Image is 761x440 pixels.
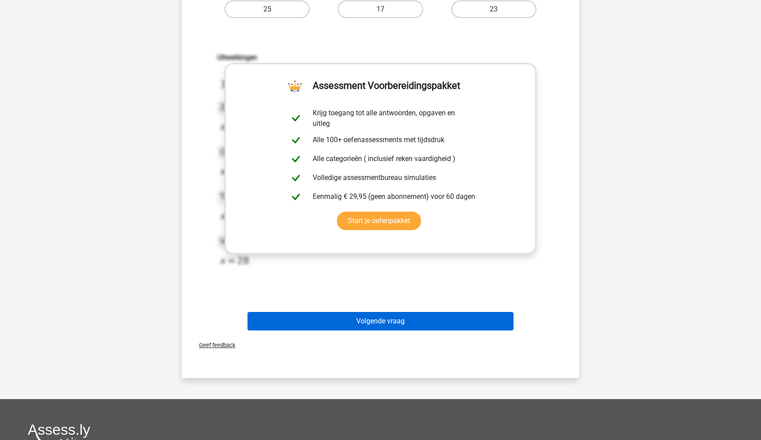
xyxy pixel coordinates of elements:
button: Volgende vraag [248,312,514,330]
a: Start je oefenpakket [337,212,421,230]
label: 25 [225,0,310,18]
h6: Uitwerkingen [217,53,544,62]
span: Geef feedback [192,342,235,348]
label: 17 [338,0,423,18]
label: 23 [451,0,536,18]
